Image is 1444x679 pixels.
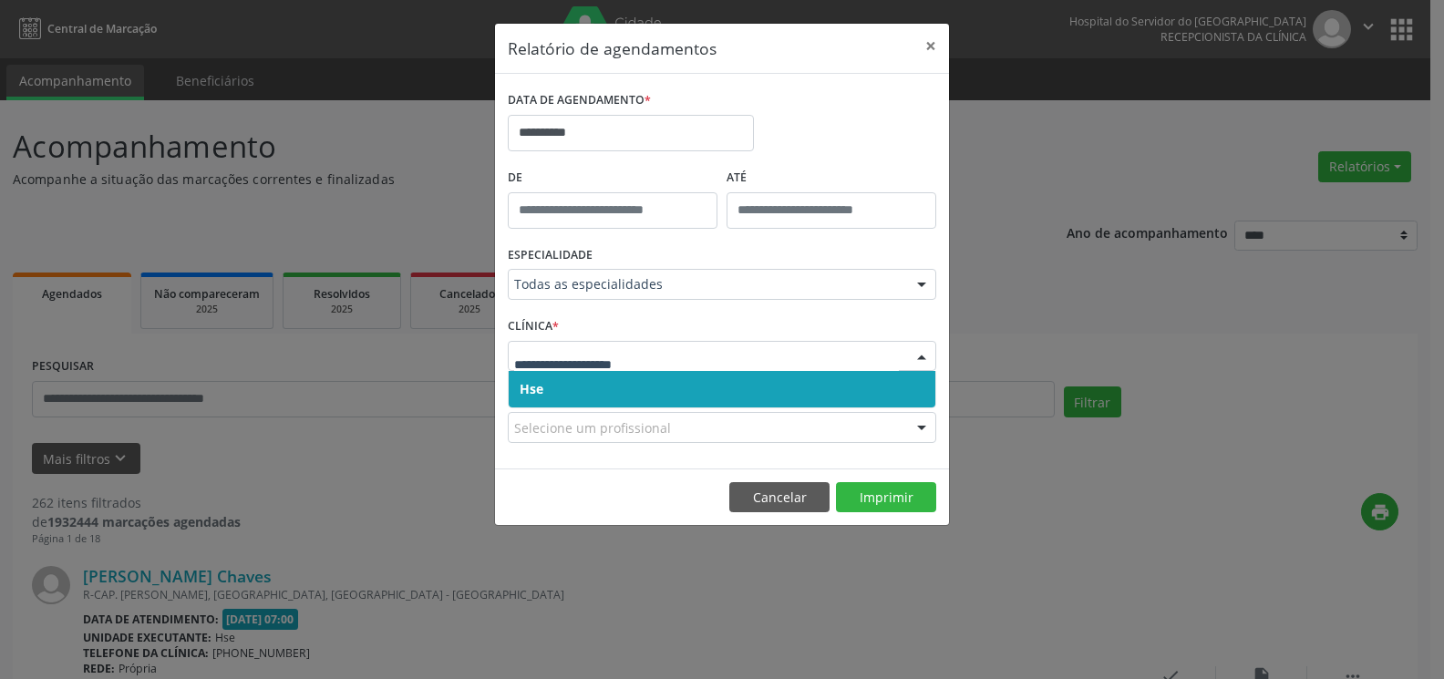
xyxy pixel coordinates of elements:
label: DATA DE AGENDAMENTO [508,87,651,115]
span: Todas as especialidades [514,275,899,293]
label: CLÍNICA [508,313,559,341]
label: ESPECIALIDADE [508,242,593,270]
span: Selecione um profissional [514,418,671,437]
label: De [508,164,717,192]
button: Close [913,24,949,68]
button: Imprimir [836,482,936,513]
h5: Relatório de agendamentos [508,36,717,60]
span: Hse [520,380,543,397]
label: ATÉ [727,164,936,192]
button: Cancelar [729,482,830,513]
